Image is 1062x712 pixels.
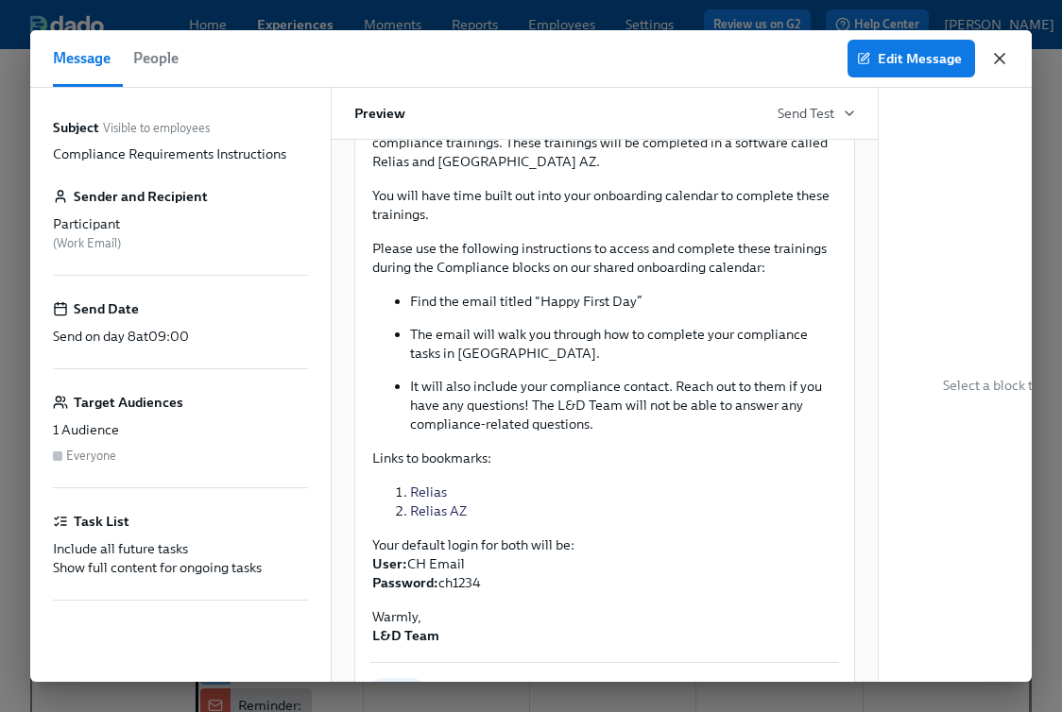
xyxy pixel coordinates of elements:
[848,40,975,77] button: Edit Message
[354,103,405,124] h6: Preview
[370,43,839,647] div: Good morningParticipant:First Name! We're so excited to have you join the team here at Charlie He...
[53,45,111,72] span: Message
[53,214,308,233] div: Participant
[53,539,308,558] div: Include all future tasks
[74,298,139,319] h6: Send Date
[53,420,308,439] div: 1 Audience
[53,144,286,163] p: Compliance Requirements Instructions
[74,511,129,532] h6: Task List
[432,679,728,700] p: Reminder: order a headset and a monitor ASAP
[136,328,189,345] span: at 09:00
[53,236,121,250] span: ( Work Email )
[74,186,208,207] h6: Sender and Recipient
[53,558,308,577] div: Show full content for ongoing tasks
[133,45,179,72] span: People
[53,118,99,137] label: Subject
[778,104,855,123] button: Send Test
[53,327,308,346] div: Send on day 8
[66,447,116,465] div: Everyone
[861,49,962,68] span: Edit Message
[103,119,210,137] span: Visible to employees
[74,392,183,413] h6: Target Audiences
